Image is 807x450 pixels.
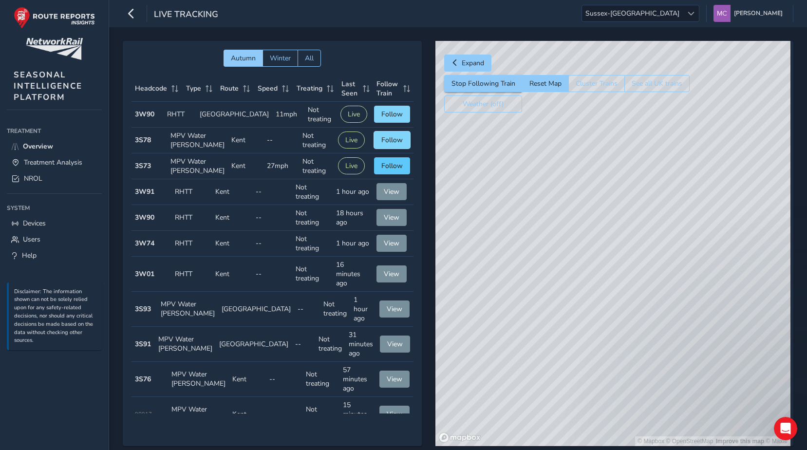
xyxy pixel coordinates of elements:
td: MPV Water [PERSON_NAME] [168,362,229,397]
button: [PERSON_NAME] [713,5,786,22]
button: See all UK trains [624,75,690,92]
span: All [305,54,314,63]
button: Live [338,131,365,149]
button: Live [340,106,367,123]
td: Kent [212,257,252,292]
span: Help [22,251,37,260]
span: 98917 [135,411,152,418]
td: 16 minutes ago [333,257,373,292]
span: Sussex-[GEOGRAPHIC_DATA] [582,5,683,21]
button: Reset Map [522,75,568,92]
span: View [387,410,402,419]
td: -- [266,397,303,432]
td: [GEOGRAPHIC_DATA] [218,292,294,327]
span: View [384,269,399,279]
strong: 3W90 [135,110,154,119]
td: Not treating [292,257,333,292]
span: Expand [462,58,484,68]
td: 27mph [263,153,299,179]
td: RHTT [171,257,212,292]
td: RHTT [171,205,212,231]
td: MPV Water [PERSON_NAME] [167,128,228,153]
span: Treating [297,84,322,93]
button: Winter [263,50,298,67]
strong: 3W91 [135,187,154,196]
span: Follow [381,110,403,119]
button: Follow [374,131,410,149]
div: System [7,201,102,215]
button: Weather (off) [444,95,522,112]
td: 31 minutes ago [345,327,376,362]
button: Cluster Trains [568,75,624,92]
p: Disclaimer: The information shown can not be solely relied upon for any safety-related decisions,... [14,288,97,345]
button: View [376,209,407,226]
td: 57 minutes ago [339,362,376,397]
span: Users [23,235,40,244]
td: Kent [212,231,252,257]
td: 1 hour ago [333,231,373,257]
button: Autumn [224,50,263,67]
button: Expand [444,55,491,72]
iframe: Intercom live chat [774,417,797,440]
a: Treatment Analysis [7,154,102,170]
button: View [376,265,407,282]
td: Not treating [292,179,333,205]
td: -- [252,257,293,292]
td: -- [252,231,293,257]
td: -- [292,327,315,362]
div: Treatment [7,124,102,138]
td: -- [252,179,293,205]
span: View [387,375,402,384]
strong: 3W01 [135,269,154,279]
strong: 3S76 [135,375,151,384]
td: Kent [228,153,263,179]
td: MPV Water [PERSON_NAME] [155,327,216,362]
span: Treatment Analysis [24,158,82,167]
button: Follow [374,157,410,174]
strong: 3W74 [135,239,154,248]
span: Follow [381,161,403,170]
td: MPV Water [PERSON_NAME] [167,153,228,179]
td: Not treating [320,292,350,327]
button: View [376,183,407,200]
button: View [379,406,410,423]
td: Not treating [299,153,335,179]
a: Devices [7,215,102,231]
td: [GEOGRAPHIC_DATA] [196,102,272,128]
strong: 3S78 [135,135,151,145]
span: View [387,339,403,349]
button: Stop Following Train [444,75,522,92]
td: Not treating [315,327,345,362]
td: RHTT [164,102,196,128]
a: Users [7,231,102,247]
span: View [387,304,402,314]
td: MPV Water [PERSON_NAME] [157,292,218,327]
td: MPV Water [PERSON_NAME] [168,397,229,432]
span: Headcode [135,84,167,93]
span: Autumn [231,54,256,63]
span: Route [220,84,239,93]
td: -- [263,128,299,153]
button: View [376,235,407,252]
span: View [384,187,399,196]
strong: 3S93 [135,304,151,314]
span: View [384,213,399,222]
span: Overview [23,142,53,151]
span: Last Seen [341,79,359,98]
a: NROL [7,170,102,187]
td: Kent [229,362,266,397]
span: Type [186,84,201,93]
td: Not treating [302,362,339,397]
td: -- [266,362,303,397]
td: RHTT [171,231,212,257]
span: SEASONAL INTELLIGENCE PLATFORM [14,69,82,103]
a: Help [7,247,102,263]
span: [PERSON_NAME] [734,5,783,22]
button: View [379,300,410,318]
td: Not treating [302,397,339,432]
td: 18 hours ago [333,205,373,231]
td: -- [294,292,320,327]
span: Speed [258,84,278,93]
td: Not treating [299,128,335,153]
td: Not treating [304,102,337,128]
